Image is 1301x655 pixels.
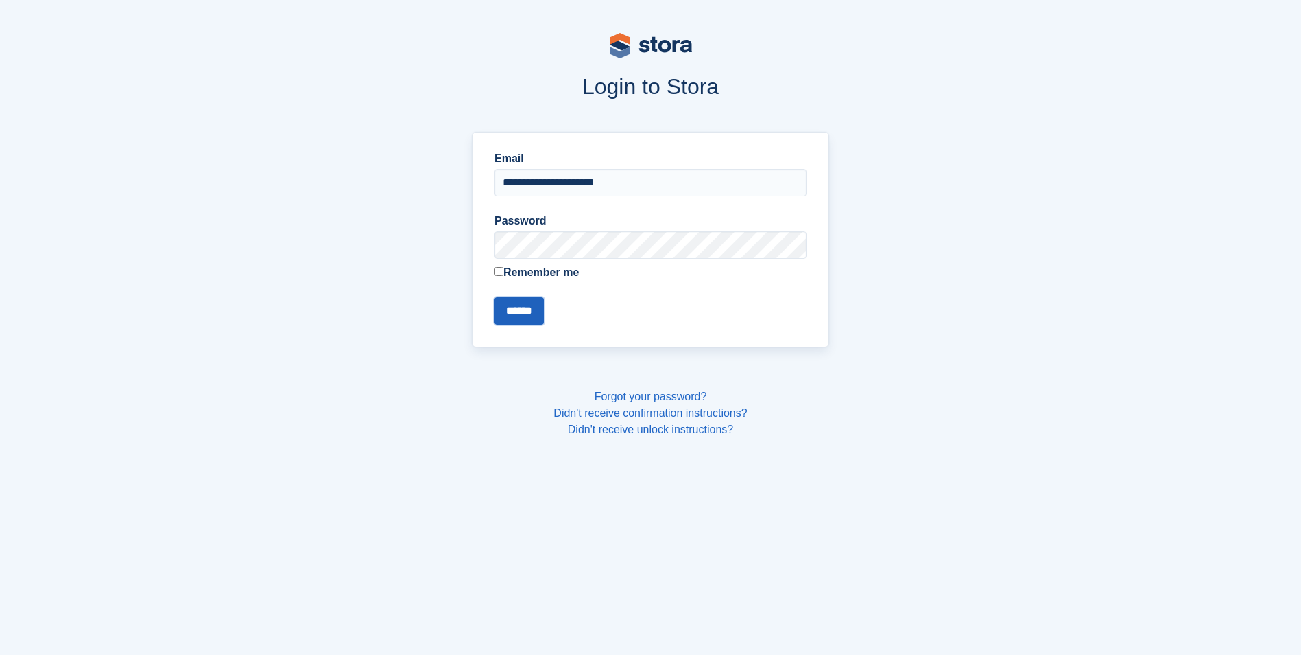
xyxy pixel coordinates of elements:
[494,267,503,276] input: Remember me
[610,33,692,58] img: stora-logo-53a41332b3708ae10de48c4981b4e9114cc0af31d8433b30ea865607fb682f29.svg
[211,74,1091,99] h1: Login to Stora
[494,213,807,229] label: Password
[494,150,807,167] label: Email
[553,407,747,419] a: Didn't receive confirmation instructions?
[595,391,707,402] a: Forgot your password?
[494,264,807,281] label: Remember me
[568,424,733,435] a: Didn't receive unlock instructions?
